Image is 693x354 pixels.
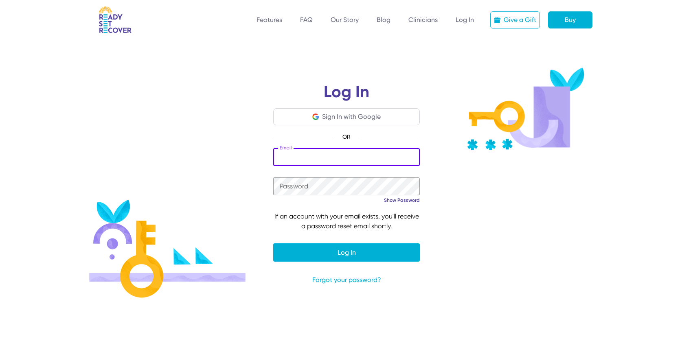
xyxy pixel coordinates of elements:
span: OR [333,132,360,142]
a: Clinicians [408,16,438,24]
a: Buy [548,11,592,28]
a: Show Password [384,197,420,203]
img: Key [467,68,584,150]
a: Blog [377,16,390,24]
a: Features [257,16,282,24]
a: FAQ [300,16,313,24]
div: Give a Gift [504,15,536,25]
img: RSR [99,7,132,33]
a: Log In [456,16,474,24]
div: Sign In with Google [322,112,381,122]
a: Give a Gift [490,11,540,28]
button: Log In [273,243,420,262]
div: Buy [565,15,576,25]
button: Sign In with Google [312,112,381,122]
h1: Log In [273,84,420,108]
div: If an account with your email exists, you'll receive a password reset email shortly. [273,212,420,231]
a: Forgot your password? [273,275,420,285]
a: Our Story [331,16,359,24]
img: Login illustration 1 [89,200,246,298]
